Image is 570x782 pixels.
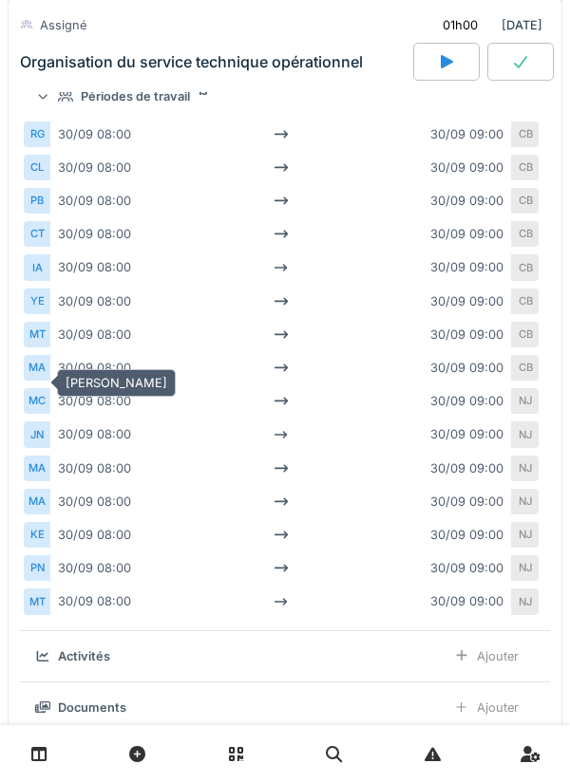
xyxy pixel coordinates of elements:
div: NJ [512,421,539,447]
div: NJ [512,388,539,414]
div: Périodes de travail [81,87,190,105]
div: NJ [512,588,539,614]
div: CL [24,155,50,180]
div: CB [512,221,539,247]
summary: Périodes de travail15 [28,79,542,114]
div: 30/09 08:00 30/09 09:00 [50,456,512,481]
div: 30/09 08:00 30/09 09:00 [50,289,512,314]
div: RG [24,121,50,147]
div: CB [512,322,539,347]
div: CB [512,188,539,214]
div: CT [24,221,50,247]
div: 30/09 08:00 30/09 09:00 [50,121,512,147]
div: NJ [512,522,539,548]
div: 30/09 08:00 30/09 09:00 [50,322,512,347]
div: CB [512,355,539,381]
div: [DATE] [427,8,550,43]
div: CB [512,155,539,180]
summary: DocumentsAjouter [28,690,542,725]
div: Ajouter [438,690,535,725]
div: NJ [512,456,539,481]
div: MA [24,489,50,514]
div: NJ [512,489,539,514]
div: [PERSON_NAME] [57,369,176,397]
div: 30/09 08:00 30/09 09:00 [50,221,512,247]
div: Assigné [40,16,86,34]
div: MA [24,355,50,381]
div: 01h00 [443,16,478,34]
div: Activités [58,647,110,665]
div: CB [512,254,539,280]
div: JN [24,421,50,447]
div: MT [24,588,50,614]
div: Ajouter [438,639,535,674]
div: 30/09 08:00 30/09 09:00 [50,388,512,414]
div: YE [24,289,50,314]
div: KE [24,522,50,548]
div: 30/09 08:00 30/09 09:00 [50,522,512,548]
div: 30/09 08:00 30/09 09:00 [50,355,512,381]
div: IA [24,254,50,280]
div: 30/09 08:00 30/09 09:00 [50,188,512,214]
div: MT [24,322,50,347]
div: Documents [58,698,126,717]
div: 30/09 08:00 30/09 09:00 [50,588,512,614]
div: NJ [512,555,539,581]
div: PN [24,555,50,581]
div: CB [512,289,539,314]
div: 30/09 08:00 30/09 09:00 [50,489,512,514]
div: Organisation du service technique opérationnel [20,53,363,71]
div: CB [512,121,539,147]
div: 30/09 08:00 30/09 09:00 [50,254,512,280]
div: PB [24,188,50,214]
summary: ActivitésAjouter [28,639,542,674]
div: 30/09 08:00 30/09 09:00 [50,421,512,447]
div: 30/09 08:00 30/09 09:00 [50,155,512,180]
div: MA [24,456,50,481]
div: MC [24,388,50,414]
div: 30/09 08:00 30/09 09:00 [50,555,512,581]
